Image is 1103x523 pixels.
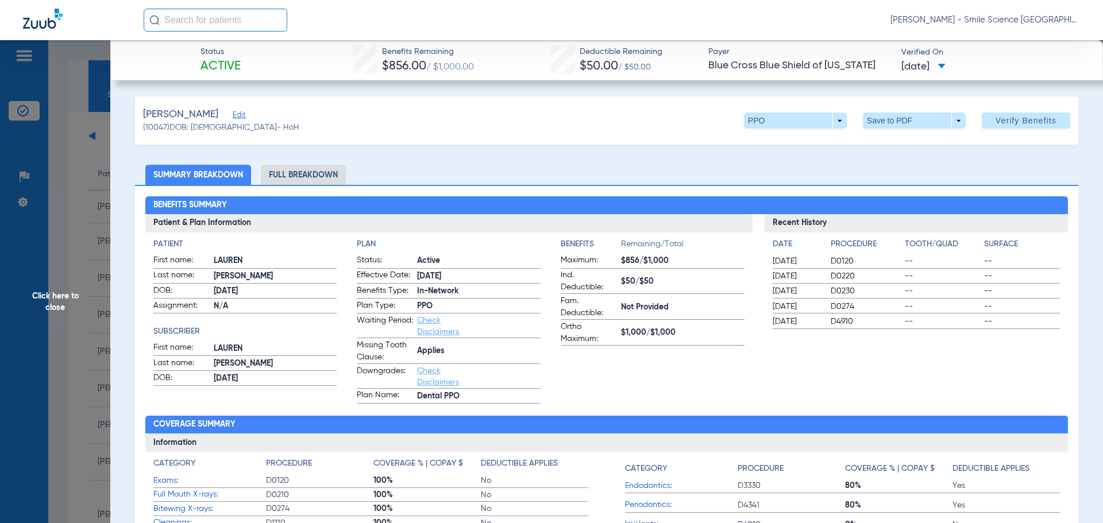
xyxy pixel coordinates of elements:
h4: Procedure [831,238,901,250]
li: Full Breakdown [261,165,346,185]
app-breakdown-title: Surface [984,238,1060,254]
span: Deductible Remaining [580,46,662,58]
span: [DATE] [417,270,541,282]
span: Last name: [153,357,210,371]
span: 100% [373,489,481,501]
span: Plan Name: [357,389,413,403]
app-breakdown-title: Coverage % | Copay $ [845,458,952,479]
span: $1,000/$1,000 [621,327,745,339]
span: Payer [708,46,892,58]
span: LAUREN [214,255,337,267]
span: 80% [845,499,952,511]
h4: Subscriber [153,326,337,338]
span: Fam. Deductible: [561,295,617,319]
h4: Patient [153,238,337,250]
span: Applies [417,345,541,357]
h4: Procedure [266,458,312,470]
span: [PERSON_NAME] [143,107,218,122]
span: (10047) DOB: [DEMOGRAPHIC_DATA] - HoH [143,122,299,134]
span: 100% [373,475,481,486]
span: -- [905,255,981,267]
span: [PERSON_NAME] [214,358,337,370]
span: D0120 [831,255,901,267]
span: -- [984,316,1060,327]
span: $856/$1,000 [621,255,745,267]
span: D0120 [266,475,373,486]
span: PPO [417,300,541,312]
h3: Patient & Plan Information [145,214,753,233]
span: Periodontics: [625,499,738,511]
span: DOB: [153,372,210,386]
h2: Coverage Summary [145,416,1069,434]
h4: Surface [984,238,1060,250]
span: Yes [952,480,1060,491]
span: D0210 [266,489,373,501]
span: [DATE] [214,373,337,385]
h4: Deductible Applies [481,458,558,470]
app-breakdown-title: Benefits [561,238,621,254]
img: Zuub Logo [23,9,63,29]
span: -- [905,316,981,327]
li: Summary Breakdown [145,165,251,185]
span: -- [984,285,1060,297]
span: -- [984,270,1060,282]
span: Verify Benefits [996,116,1056,125]
span: Missing Tooth Clause: [357,339,413,363]
span: D0220 [831,270,901,282]
span: D4910 [831,316,901,327]
span: D0230 [831,285,901,297]
span: Maximum: [561,254,617,268]
span: Downgrades: [357,365,413,388]
span: Benefits Remaining [382,46,474,58]
input: Search for patients [144,9,287,32]
app-breakdown-title: Procedure [831,238,901,254]
app-breakdown-title: Procedure [738,458,845,479]
span: Active [417,255,541,267]
h4: Deductible Applies [952,463,1029,475]
span: -- [905,285,981,297]
span: Yes [952,499,1060,511]
app-breakdown-title: Deductible Applies [481,458,588,474]
span: Verified On [901,47,1085,59]
a: Check Disclaimers [417,367,459,386]
span: Bitewing X-rays: [153,503,266,515]
app-breakdown-title: Deductible Applies [952,458,1060,479]
span: $856.00 [382,60,426,72]
span: [DATE] [773,255,821,267]
span: Benefits Type: [357,285,413,299]
h4: Benefits [561,238,621,250]
app-breakdown-title: Category [153,458,266,474]
span: -- [905,270,981,282]
span: D4341 [738,499,845,511]
app-breakdown-title: Tooth/Quad [905,238,981,254]
h3: Information [145,433,1069,452]
iframe: Chat Widget [1046,468,1103,523]
span: [DATE] [773,316,821,327]
span: / $1,000.00 [426,63,474,72]
h4: Procedure [738,463,784,475]
span: DOB: [153,285,210,299]
span: [DATE] [773,285,821,297]
app-breakdown-title: Category [625,458,738,479]
h3: Recent History [765,214,1069,233]
span: Status: [357,254,413,268]
button: Verify Benefits [982,113,1070,129]
span: / $50.00 [618,63,651,71]
span: Ortho Maximum: [561,321,617,345]
span: LAUREN [214,343,337,355]
span: Edit [233,111,243,122]
span: 80% [845,480,952,491]
span: No [481,475,588,486]
span: Waiting Period: [357,315,413,338]
h4: Category [625,463,667,475]
span: [DATE] [214,285,337,297]
a: Check Disclaimers [417,316,459,336]
span: Exams: [153,475,266,487]
span: No [481,503,588,514]
span: D0274 [831,301,901,312]
span: Ind. Deductible: [561,269,617,293]
h4: Coverage % | Copay $ [845,463,935,475]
